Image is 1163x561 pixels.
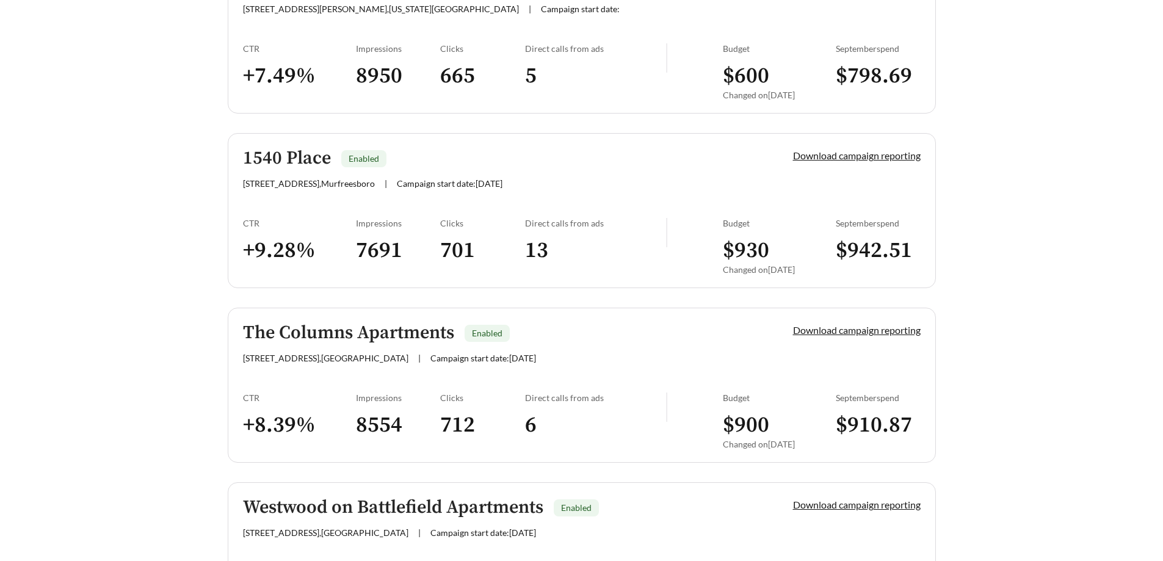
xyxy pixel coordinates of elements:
a: Download campaign reporting [793,150,921,161]
div: Clicks [440,43,525,54]
div: Direct calls from ads [525,43,666,54]
img: line [666,218,667,247]
div: September spend [836,393,921,403]
h3: $ 900 [723,411,836,439]
h3: 712 [440,411,525,439]
h5: The Columns Apartments [243,323,454,343]
div: September spend [836,218,921,228]
h5: Westwood on Battlefield Apartments [243,498,543,518]
img: line [666,393,667,422]
h3: 8950 [356,62,441,90]
span: Enabled [349,153,379,164]
a: The Columns ApartmentsEnabled[STREET_ADDRESS],[GEOGRAPHIC_DATA]|Campaign start date:[DATE]Downloa... [228,308,936,463]
div: Budget [723,218,836,228]
a: Download campaign reporting [793,324,921,336]
span: [STREET_ADDRESS][PERSON_NAME] , [US_STATE][GEOGRAPHIC_DATA] [243,4,519,14]
h3: $ 798.69 [836,62,921,90]
div: Changed on [DATE] [723,439,836,449]
h3: + 8.39 % [243,411,356,439]
span: | [418,353,421,363]
h5: 1540 Place [243,148,331,168]
div: Changed on [DATE] [723,90,836,100]
a: 1540 PlaceEnabled[STREET_ADDRESS],Murfreesboro|Campaign start date:[DATE]Download campaign report... [228,133,936,288]
div: Budget [723,393,836,403]
span: | [418,527,421,538]
h3: $ 910.87 [836,411,921,439]
div: Budget [723,43,836,54]
h3: 701 [440,237,525,264]
div: CTR [243,393,356,403]
h3: 8554 [356,411,441,439]
h3: $ 942.51 [836,237,921,264]
img: line [666,43,667,73]
div: Impressions [356,393,441,403]
div: Changed on [DATE] [723,264,836,275]
span: Campaign start date: [DATE] [430,353,536,363]
h3: 5 [525,62,666,90]
h3: $ 600 [723,62,836,90]
h3: 6 [525,411,666,439]
span: Campaign start date: [541,4,620,14]
span: [STREET_ADDRESS] , [GEOGRAPHIC_DATA] [243,353,408,363]
span: [STREET_ADDRESS] , Murfreesboro [243,178,375,189]
div: Clicks [440,218,525,228]
h3: 13 [525,237,666,264]
div: Clicks [440,393,525,403]
span: Enabled [472,328,502,338]
div: September spend [836,43,921,54]
div: Impressions [356,43,441,54]
h3: + 7.49 % [243,62,356,90]
h3: 665 [440,62,525,90]
div: CTR [243,43,356,54]
span: Enabled [561,502,592,513]
h3: $ 930 [723,237,836,264]
span: [STREET_ADDRESS] , [GEOGRAPHIC_DATA] [243,527,408,538]
div: Impressions [356,218,441,228]
h3: + 9.28 % [243,237,356,264]
span: | [385,178,387,189]
div: Direct calls from ads [525,218,666,228]
span: Campaign start date: [DATE] [430,527,536,538]
div: Direct calls from ads [525,393,666,403]
a: Download campaign reporting [793,499,921,510]
h3: 7691 [356,237,441,264]
span: | [529,4,531,14]
div: CTR [243,218,356,228]
span: Campaign start date: [DATE] [397,178,502,189]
